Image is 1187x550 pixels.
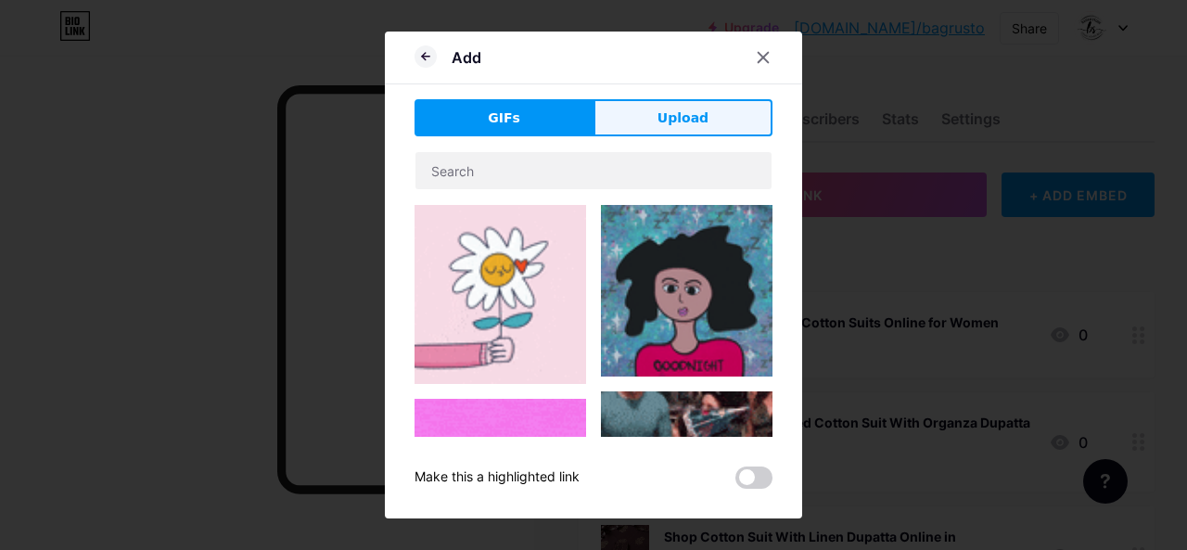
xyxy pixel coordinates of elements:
div: Make this a highlighted link [415,467,580,489]
input: Search [415,152,772,189]
img: Gihpy [415,205,586,384]
button: Upload [593,99,772,136]
img: Gihpy [601,205,772,377]
span: GIFs [488,109,520,128]
button: GIFs [415,99,593,136]
img: Gihpy [601,391,772,535]
div: Add [452,46,481,69]
span: Upload [657,109,708,128]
